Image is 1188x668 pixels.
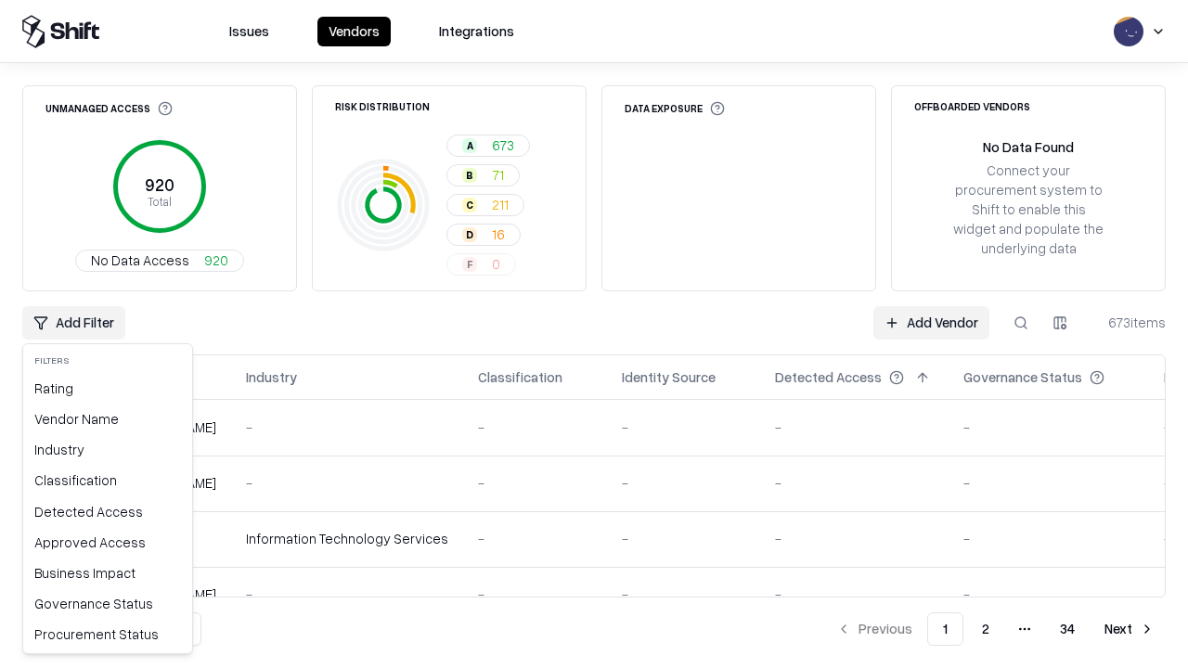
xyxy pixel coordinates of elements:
[27,588,188,619] div: Governance Status
[27,496,188,527] div: Detected Access
[27,619,188,649] div: Procurement Status
[27,373,188,404] div: Rating
[27,465,188,495] div: Classification
[27,558,188,588] div: Business Impact
[27,434,188,465] div: Industry
[22,343,193,654] div: Add Filter
[27,404,188,434] div: Vendor Name
[27,527,188,558] div: Approved Access
[27,348,188,373] div: Filters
